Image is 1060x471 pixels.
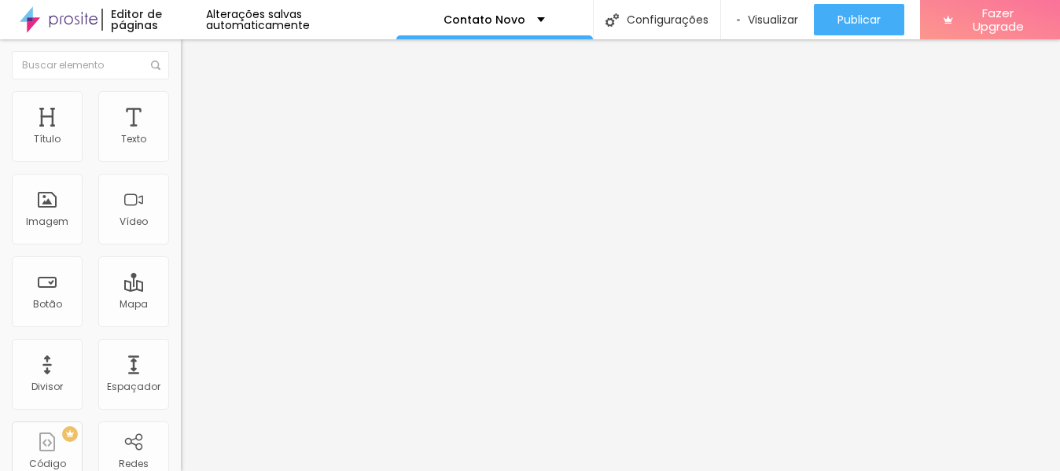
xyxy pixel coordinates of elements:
div: Mapa [120,299,148,310]
div: Texto [121,134,146,145]
div: Espaçador [107,381,160,392]
img: Icone [605,13,619,27]
button: Visualizar [721,4,814,35]
span: Fazer Upgrade [959,6,1036,34]
span: Publicar [837,13,881,26]
div: Título [34,134,61,145]
div: Divisor [31,381,63,392]
div: Imagem [26,216,68,227]
span: Visualizar [748,13,798,26]
div: Editor de páginas [101,9,206,31]
div: Botão [33,299,62,310]
img: Icone [151,61,160,70]
p: Contato Novo [444,14,525,25]
button: Publicar [814,4,904,35]
div: Alterações salvas automaticamente [206,9,396,31]
div: Vídeo [120,216,148,227]
input: Buscar elemento [12,51,169,79]
img: view-1.svg [737,13,740,27]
